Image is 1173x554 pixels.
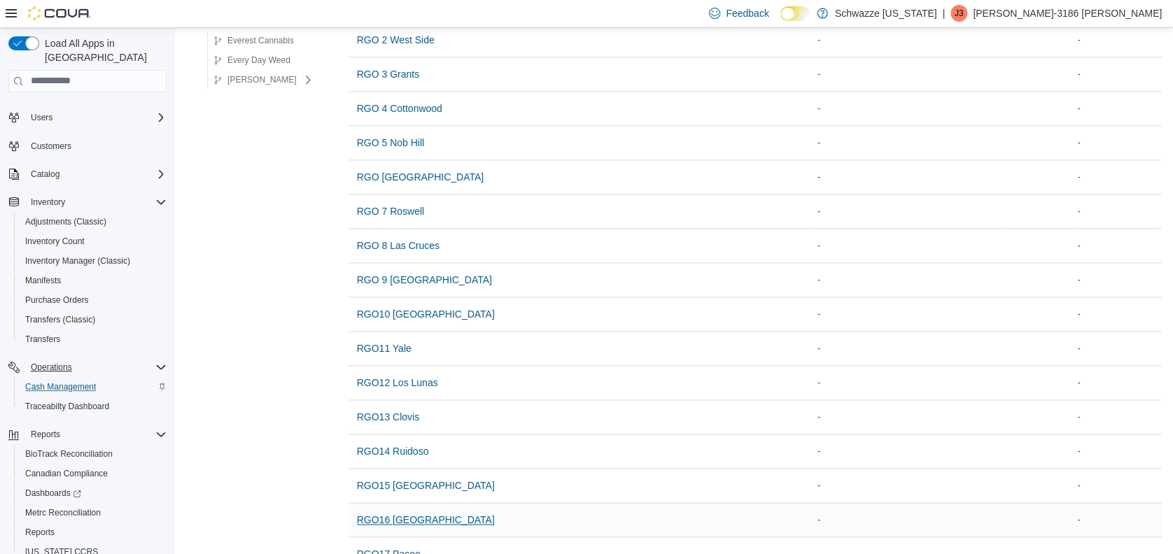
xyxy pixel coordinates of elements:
span: Metrc Reconciliation [25,507,101,518]
button: Inventory Count [14,232,172,251]
div: - [1074,66,1162,83]
button: Users [25,109,58,126]
button: Operations [25,359,78,376]
span: Traceabilty Dashboard [25,401,109,412]
div: - [1074,100,1162,117]
a: Dashboards [20,485,87,502]
span: Load All Apps in [GEOGRAPHIC_DATA] [39,36,167,64]
div: - [815,443,1002,460]
button: Reports [14,523,172,542]
button: RGO14 Ruidoso [351,437,435,465]
button: RGO 8 Las Cruces [351,232,445,260]
span: Adjustments (Classic) [25,216,106,227]
span: Inventory Manager (Classic) [20,253,167,269]
span: RGO10 [GEOGRAPHIC_DATA] [357,307,495,321]
div: - [1074,409,1162,425]
button: Inventory [3,192,172,212]
button: RGO 7 Roswell [351,197,430,225]
span: Dashboards [25,488,81,499]
span: Transfers (Classic) [20,311,167,328]
a: Manifests [20,272,66,289]
span: Customers [25,137,167,155]
div: - [1074,203,1162,220]
span: Inventory [25,194,167,211]
button: Adjustments (Classic) [14,212,172,232]
span: Feedback [726,6,768,20]
span: RGO 2 West Side [357,33,435,47]
div: - [1074,340,1162,357]
div: - [815,340,1002,357]
button: Cash Management [14,377,172,397]
div: - [815,237,1002,254]
span: Users [31,112,52,123]
span: Metrc Reconciliation [20,504,167,521]
button: RGO15 [GEOGRAPHIC_DATA] [351,471,500,499]
a: Inventory Manager (Classic) [20,253,136,269]
span: RGO 7 Roswell [357,204,424,218]
span: RGO15 [GEOGRAPHIC_DATA] [357,478,495,492]
button: RGO 2 West Side [351,26,440,54]
span: Inventory [31,197,65,208]
div: - [815,409,1002,425]
div: - [815,100,1002,117]
div: - [815,134,1002,151]
div: - [1074,511,1162,528]
span: RGO 4 Cottonwood [357,101,442,115]
span: BioTrack Reconciliation [25,448,113,460]
button: RGO 3 Grants [351,60,425,88]
span: Every Day Weed [227,55,290,66]
span: Transfers [25,334,60,345]
button: [PERSON_NAME] [208,71,302,88]
button: Canadian Compliance [14,464,172,483]
span: BioTrack Reconciliation [20,446,167,462]
span: Everest Cannabis [227,35,294,46]
span: Users [25,109,167,126]
span: Transfers [20,331,167,348]
span: Inventory Count [25,236,85,247]
span: Catalog [25,166,167,183]
button: Inventory [25,194,71,211]
span: RGO14 Ruidoso [357,444,429,458]
a: Transfers (Classic) [20,311,101,328]
span: Canadian Compliance [25,468,108,479]
span: Dashboards [20,485,167,502]
a: Dashboards [14,483,172,503]
div: - [815,306,1002,322]
span: RGO 8 Las Cruces [357,239,440,253]
span: RGO 5 Nob Hill [357,136,424,150]
span: Customers [31,141,71,152]
span: Inventory Count [20,233,167,250]
div: - [815,511,1002,528]
button: Catalog [3,164,172,184]
span: Reports [31,429,60,440]
a: Adjustments (Classic) [20,213,112,230]
span: Traceabilty Dashboard [20,398,167,415]
button: RGO [GEOGRAPHIC_DATA] [351,163,490,191]
span: Transfers (Classic) [25,314,95,325]
a: Transfers [20,331,66,348]
span: RGO11 Yale [357,341,412,355]
div: - [815,374,1002,391]
span: RGO16 [GEOGRAPHIC_DATA] [357,513,495,527]
span: RGO13 Clovis [357,410,419,424]
p: Schwazze [US_STATE] [835,5,937,22]
button: Purchase Orders [14,290,172,310]
div: - [1074,134,1162,151]
a: Reports [20,524,60,541]
button: Transfers (Classic) [14,310,172,329]
div: - [815,66,1002,83]
div: - [815,477,1002,494]
p: [PERSON_NAME]-3186 [PERSON_NAME] [973,5,1162,22]
button: RGO12 Los Lunas [351,369,444,397]
div: - [1074,31,1162,48]
div: - [815,169,1002,185]
span: Operations [25,359,167,376]
div: - [1074,443,1162,460]
span: Adjustments (Classic) [20,213,167,230]
span: RGO12 Los Lunas [357,376,438,390]
button: RGO 5 Nob Hill [351,129,430,157]
button: Traceabilty Dashboard [14,397,172,416]
span: Reports [25,426,167,443]
span: Cash Management [20,378,167,395]
a: Customers [25,138,77,155]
